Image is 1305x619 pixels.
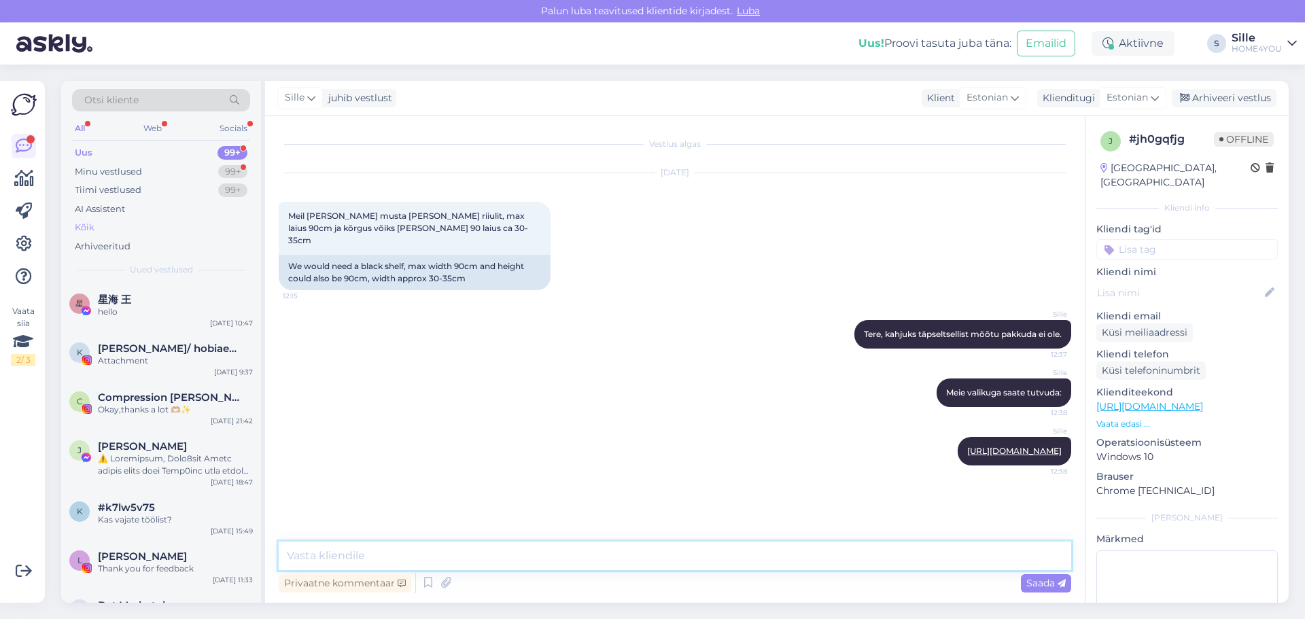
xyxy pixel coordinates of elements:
div: Klient [922,91,955,105]
span: Estonian [967,90,1008,105]
span: Juande Martín Granados [98,440,187,453]
span: #k7lw5v75 [98,501,155,514]
span: 12:38 [1016,408,1067,418]
div: Uus [75,146,92,160]
span: Estonian [1107,90,1148,105]
div: Arhiveeritud [75,240,130,253]
a: [URL][DOMAIN_NAME] [967,446,1062,456]
button: Emailid [1017,31,1075,56]
span: LUVINA [98,550,187,563]
span: Saada [1026,577,1066,589]
div: Okay,thanks a lot 🫶🏼✨ [98,404,253,416]
div: Privaatne kommentaar [279,574,411,593]
span: Compression Sofa Tanzuo [98,391,239,404]
p: Kliendi tag'id [1096,222,1278,236]
span: j [1109,136,1113,146]
p: Klienditeekond [1096,385,1278,400]
span: Meil [PERSON_NAME] musta [PERSON_NAME] riiulit, max laius 90cm ja kõrgus võiks [PERSON_NAME] 90 l... [288,211,528,245]
span: Sille [1016,368,1067,378]
div: Attachment [98,355,253,367]
div: HOME4YOU [1232,43,1282,54]
input: Lisa nimi [1097,285,1262,300]
span: C [77,396,83,406]
div: Sille [1232,33,1282,43]
p: Kliendi email [1096,309,1278,323]
img: Askly Logo [11,92,37,118]
p: Märkmed [1096,532,1278,546]
div: Aktiivne [1092,31,1174,56]
span: L [77,555,82,565]
span: 12:15 [283,291,334,301]
span: k [77,506,83,516]
div: [DATE] 15:49 [211,526,253,536]
p: Windows 10 [1096,450,1278,464]
div: Arhiveeri vestlus [1172,89,1276,107]
div: Web [141,120,164,137]
div: Klienditugi [1037,91,1095,105]
div: Socials [217,120,250,137]
span: Luba [733,5,764,17]
span: 12:38 [1016,466,1067,476]
div: [DATE] 21:42 [211,416,253,426]
div: Tiimi vestlused [75,183,141,197]
div: # jh0gqfjg [1129,131,1214,147]
p: Kliendi nimi [1096,265,1278,279]
div: Kliendi info [1096,202,1278,214]
span: 星海 王 [98,294,131,306]
span: Tere, kahjuks täpseltsellist mõõtu pakkuda ei ole. [864,329,1062,339]
div: We would need a black shelf, max width 90cm and height could also be 90cm, width approx 30-35cm [279,255,551,290]
div: Vaata siia [11,305,35,366]
a: [URL][DOMAIN_NAME] [1096,400,1203,412]
div: juhib vestlust [323,91,392,105]
div: [DATE] 9:37 [214,367,253,377]
p: Brauser [1096,470,1278,484]
div: AI Assistent [75,202,125,216]
a: SilleHOME4YOU [1232,33,1297,54]
div: 99+ [218,183,247,197]
div: Vestlus algas [279,138,1071,150]
p: Vaata edasi ... [1096,418,1278,430]
span: Otsi kliente [84,93,139,107]
div: [DATE] 11:33 [213,575,253,585]
div: S [1207,34,1226,53]
div: [DATE] [279,166,1071,179]
p: Chrome [TECHNICAL_ID] [1096,484,1278,498]
p: Kliendi telefon [1096,347,1278,361]
div: Minu vestlused [75,165,142,179]
div: [DATE] 10:47 [210,318,253,328]
div: 99+ [217,146,247,160]
div: Küsi telefoninumbrit [1096,361,1206,380]
div: 99+ [218,165,247,179]
p: Operatsioonisüsteem [1096,436,1278,450]
div: ⚠️ Loremipsum, Dolo8sit Ametc adipis elits doei Temp0inc utla etdol ma aliqu enimadmin veniamqu n... [98,453,253,477]
div: Proovi tasuta juba täna: [858,35,1011,52]
span: Bot Marketplacce [98,599,190,612]
span: 星 [75,298,84,308]
div: [PERSON_NAME] [1096,512,1278,524]
span: K [77,347,83,357]
b: Uus! [858,37,884,50]
span: Sille [1016,426,1067,436]
span: Uued vestlused [130,264,193,276]
div: Kas vajate töölist? [98,514,253,526]
div: Küsi meiliaadressi [1096,323,1193,342]
span: Offline [1214,132,1274,147]
input: Lisa tag [1096,239,1278,260]
span: J [77,445,82,455]
div: 2 / 3 [11,354,35,366]
span: Sille [285,90,304,105]
div: All [72,120,88,137]
span: Meie valikuga saate tutvuda: [946,387,1062,397]
div: [GEOGRAPHIC_DATA], [GEOGRAPHIC_DATA] [1100,161,1251,190]
div: [DATE] 18:47 [211,477,253,487]
span: Kairet Pintman/ hobiaednik🌺 [98,342,239,355]
div: hello [98,306,253,318]
div: Thank you for feedback [98,563,253,575]
div: Kõik [75,221,94,234]
span: Sille [1016,309,1067,319]
span: 12:37 [1016,349,1067,359]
